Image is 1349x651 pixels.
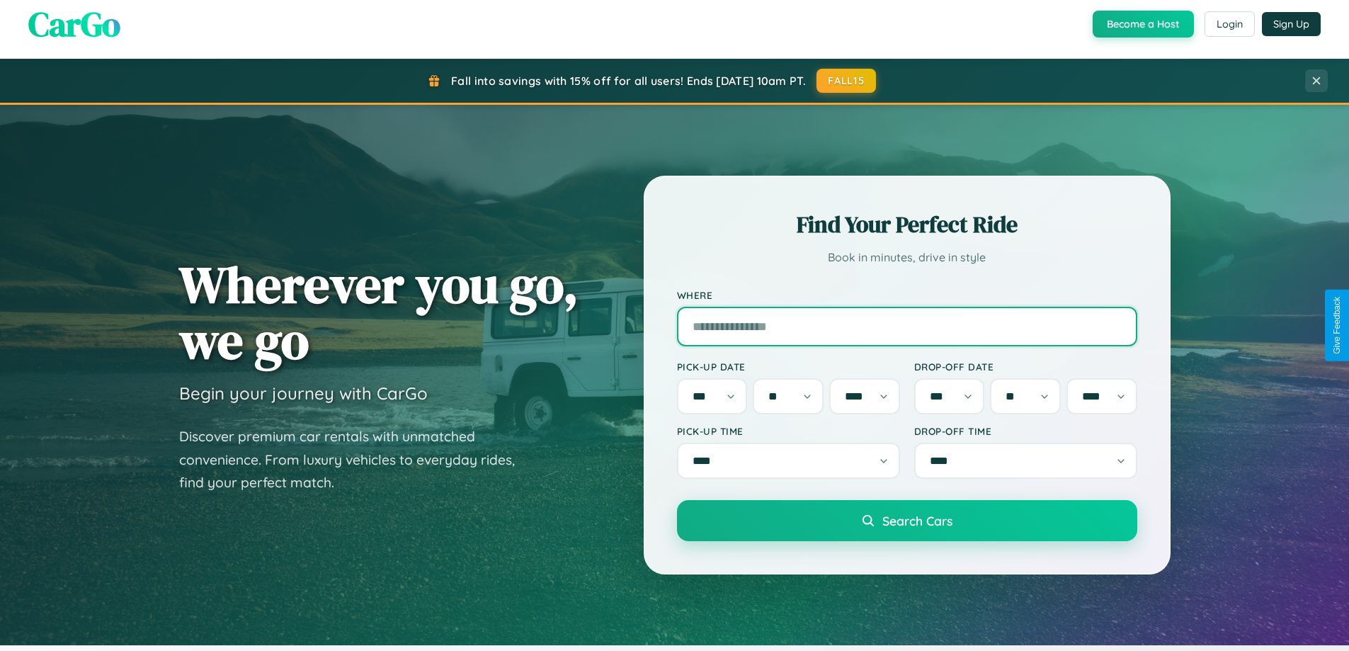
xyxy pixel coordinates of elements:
button: FALL15 [816,69,876,93]
label: Drop-off Date [914,361,1137,373]
h3: Begin your journey with CarGo [179,383,428,404]
div: Give Feedback [1332,297,1342,354]
label: Where [677,289,1137,301]
h1: Wherever you go, we go [179,256,579,368]
h2: Find Your Perfect Ride [677,209,1137,240]
span: CarGo [28,1,120,47]
label: Pick-up Date [677,361,900,373]
button: Become a Host [1093,11,1194,38]
label: Drop-off Time [914,425,1137,437]
button: Login [1205,11,1255,37]
p: Discover premium car rentals with unmatched convenience. From luxury vehicles to everyday rides, ... [179,425,533,494]
button: Search Cars [677,500,1137,541]
button: Sign Up [1262,12,1321,36]
span: Search Cars [882,513,952,528]
span: Fall into savings with 15% off for all users! Ends [DATE] 10am PT. [451,74,806,88]
p: Book in minutes, drive in style [677,247,1137,268]
label: Pick-up Time [677,425,900,437]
